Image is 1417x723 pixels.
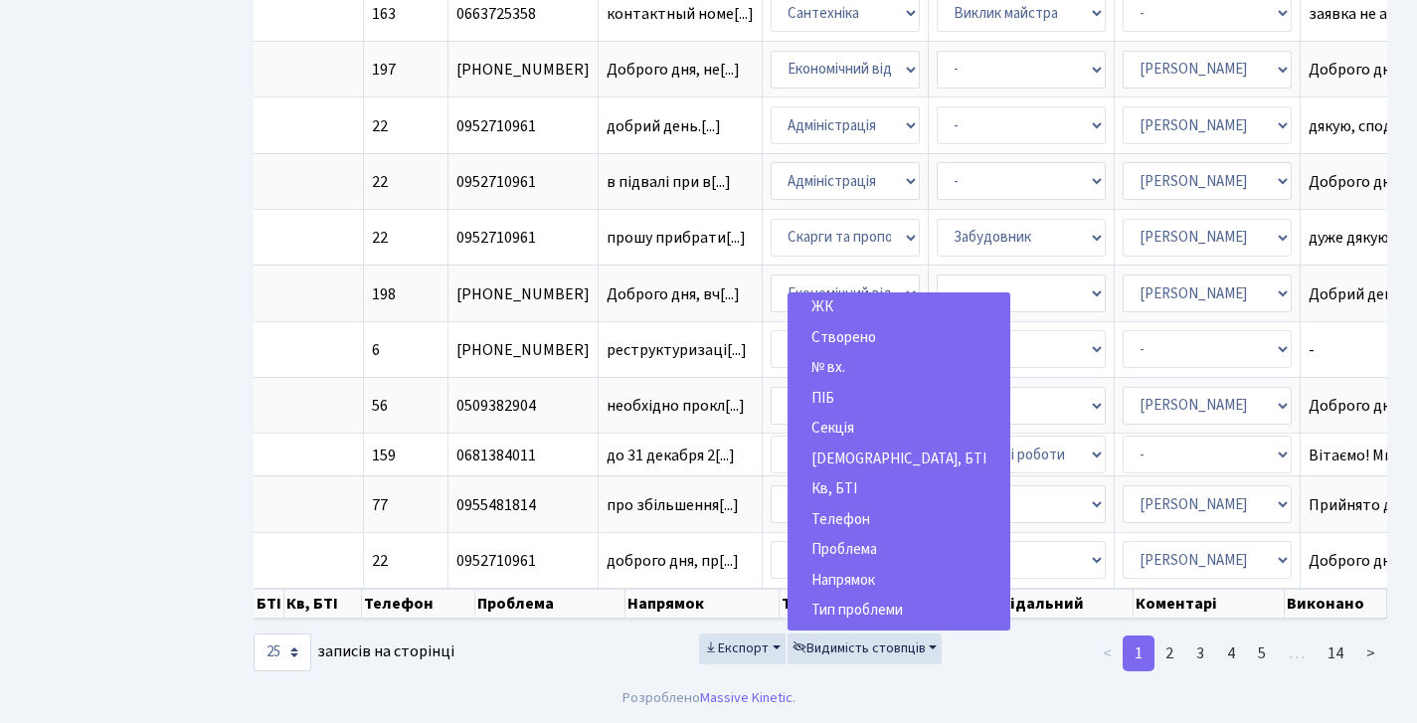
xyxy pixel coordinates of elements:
span: Напрямок [811,570,875,591]
span: 77 [372,494,388,516]
button: Експорт [699,633,786,664]
span: Проблема [811,539,877,560]
span: [DEMOGRAPHIC_DATA], БТІ [811,449,986,469]
a: 5 [1246,635,1278,671]
span: доброго дня, пр[...] [607,550,739,572]
a: Створено [788,323,1010,354]
span: ЖК [811,296,833,317]
span: 22 [372,115,388,137]
span: необхідно прокл[...] [607,395,745,417]
th: Проблема [475,589,625,619]
a: Телефон [788,505,1010,536]
a: ЖК [788,292,1010,323]
span: 56 [372,395,388,417]
span: 22 [372,227,388,249]
span: Експорт [704,638,769,658]
span: [PHONE_NUMBER] [456,286,590,302]
a: Напрямок [788,566,1010,597]
span: 22 [372,550,388,572]
a: Кв, БТІ [788,474,1010,505]
span: 0952710961 [456,174,590,190]
button: Видимість стовпців [788,633,943,664]
label: записів на сторінці [254,633,454,671]
span: 0663725358 [456,6,590,22]
span: Тип проблеми [811,600,903,621]
a: Секція [788,414,1010,445]
a: № вх. [788,353,1010,384]
span: 22 [372,171,388,193]
span: прошу прибрати[...] [607,227,746,249]
a: Тип проблеми [788,596,1010,627]
a: 1 [1123,635,1154,671]
th: Напрямок [625,589,780,619]
th: Відповідальний [955,589,1133,619]
a: 2 [1153,635,1185,671]
span: до 31 декабря 2[...] [607,445,735,466]
a: > [1354,635,1387,671]
span: 0952710961 [456,230,590,246]
span: добрий день.[...] [607,115,721,137]
span: 163 [372,3,396,25]
span: контактный номе[...] [607,3,754,25]
a: 3 [1184,635,1216,671]
span: 0509382904 [456,398,590,414]
span: ПІБ [811,388,834,409]
a: ПІБ [788,384,1010,415]
span: в підвалі при в[...] [607,171,731,193]
span: Секція [811,418,854,439]
span: № вх. [811,357,845,378]
span: Видимість стовпців [793,638,926,658]
th: Телефон [362,589,475,619]
a: 4 [1215,635,1247,671]
a: [DEMOGRAPHIC_DATA], БТІ [788,445,1010,475]
a: Massive Kinetic [700,687,793,708]
span: про збільшення[...] [607,494,739,516]
th: Виконано [1285,589,1386,619]
a: Відповідальний [788,627,1010,657]
a: Проблема [788,535,1010,566]
span: 0955481814 [456,497,590,513]
th: Тип проблеми [780,589,956,619]
a: 14 [1316,635,1355,671]
span: Створено [811,327,876,348]
span: 6 [372,339,380,361]
span: 0681384011 [456,448,590,463]
span: Доброго дня, вч[...] [607,283,740,305]
span: Доброго дня, не[...] [607,59,740,81]
span: Телефон [811,509,870,530]
div: Розроблено . [622,687,796,709]
span: 197 [372,59,396,81]
span: [PHONE_NUMBER] [456,62,590,78]
span: 159 [372,445,396,466]
th: Кв, БТІ [284,589,363,619]
span: [PHONE_NUMBER] [456,342,590,358]
span: 0952710961 [456,553,590,569]
span: Кв, БТІ [811,478,857,499]
th: Коментарі [1134,589,1286,619]
span: 0952710961 [456,118,590,134]
select: записів на сторінці [254,633,311,671]
span: Відповідальний [811,631,915,651]
span: реструктуризаці[...] [607,339,747,361]
span: 198 [372,283,396,305]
